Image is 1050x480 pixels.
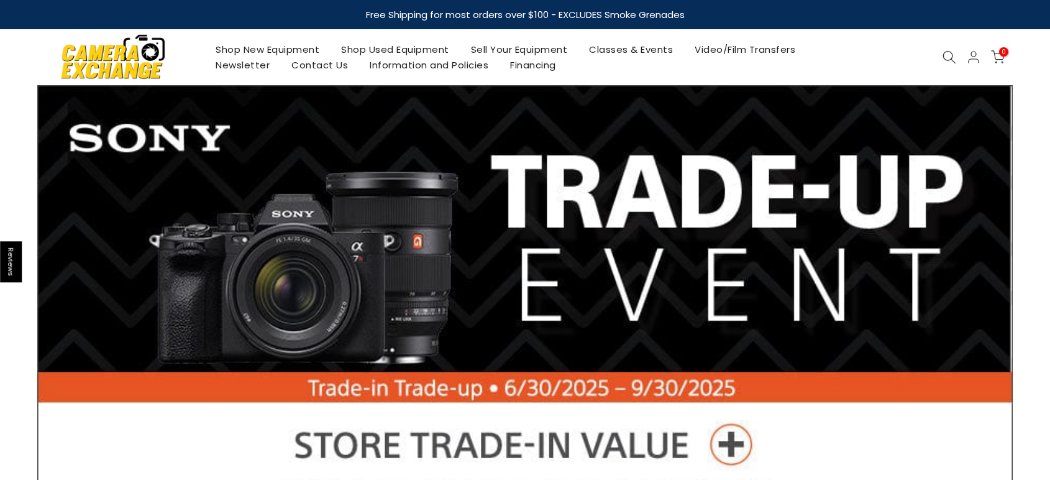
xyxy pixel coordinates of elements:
[205,42,331,57] a: Shop New Equipment
[999,47,1008,57] span: 0
[331,42,460,57] a: Shop Used Equipment
[684,42,806,57] a: Video/Film Transfers
[366,8,685,21] strong: Free Shipping for most orders over $100 - EXCLUDES Smoke Grenades
[359,57,500,73] a: Information and Policies
[991,50,1005,64] a: 0
[500,57,567,73] a: Financing
[578,42,684,57] a: Classes & Events
[205,57,281,73] a: Newsletter
[281,57,359,73] a: Contact Us
[460,42,578,57] a: Sell Your Equipment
